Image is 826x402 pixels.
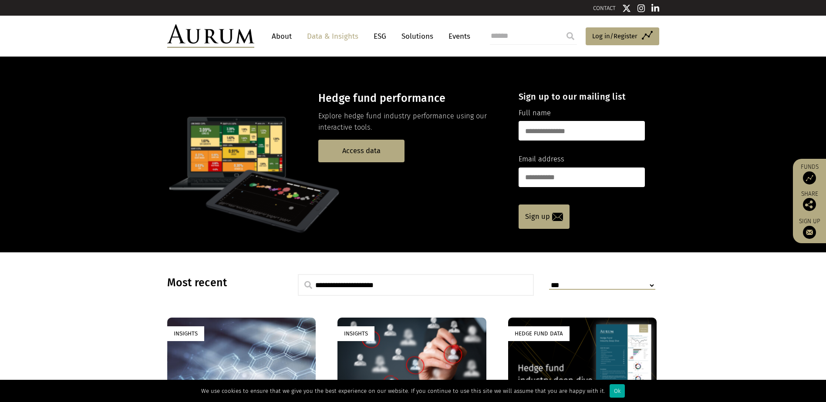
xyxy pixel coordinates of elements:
[622,4,631,13] img: Twitter icon
[508,326,570,341] div: Hedge Fund Data
[592,31,637,41] span: Log in/Register
[797,218,822,239] a: Sign up
[304,281,312,289] img: search.svg
[318,111,503,134] p: Explore hedge fund industry performance using our interactive tools.
[444,28,470,44] a: Events
[586,27,659,46] a: Log in/Register
[318,140,405,162] a: Access data
[803,198,816,211] img: Share this post
[797,163,822,184] a: Funds
[167,24,254,48] img: Aurum
[397,28,438,44] a: Solutions
[797,191,822,211] div: Share
[651,4,659,13] img: Linkedin icon
[637,4,645,13] img: Instagram icon
[562,27,579,45] input: Submit
[337,326,374,341] div: Insights
[519,204,570,229] a: Sign up
[369,28,391,44] a: ESG
[519,154,564,165] label: Email address
[267,28,296,44] a: About
[803,171,816,184] img: Access Funds
[803,226,816,239] img: Sign up to our newsletter
[519,107,551,119] label: Full name
[318,92,503,105] h3: Hedge fund performance
[593,5,616,11] a: CONTACT
[167,276,276,289] h3: Most recent
[552,213,563,221] img: email-icon
[610,384,625,398] div: Ok
[303,28,363,44] a: Data & Insights
[519,91,645,102] h4: Sign up to our mailing list
[167,326,204,341] div: Insights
